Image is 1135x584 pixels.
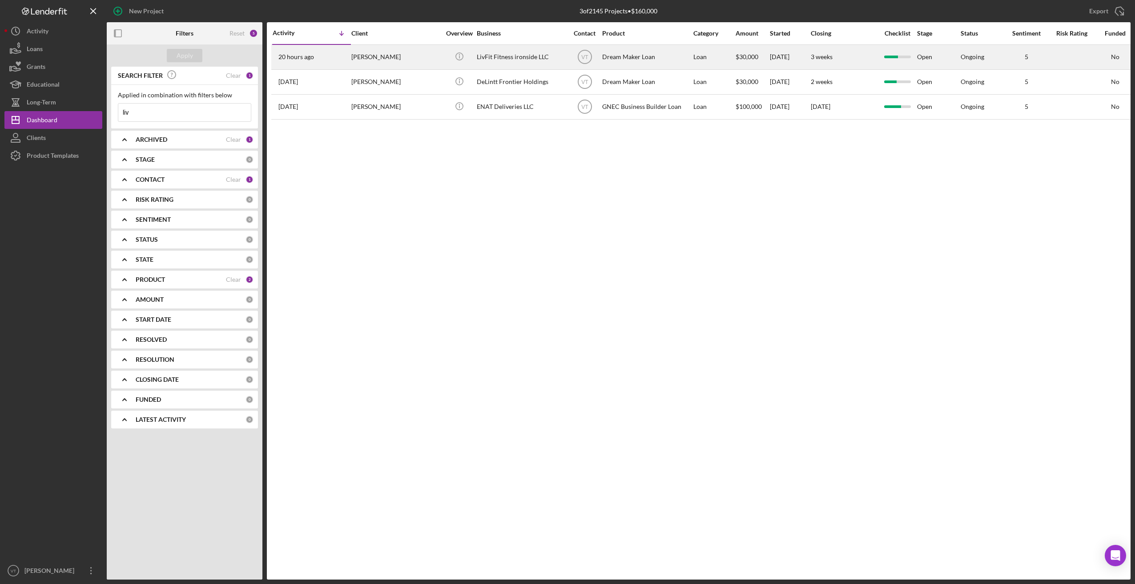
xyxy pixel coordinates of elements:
b: FUNDED [136,396,161,403]
div: 0 [246,316,254,324]
div: Clear [226,72,241,79]
div: 1 [246,176,254,184]
button: Clients [4,129,102,147]
div: New Project [129,2,164,20]
b: START DATE [136,316,171,323]
div: Clear [226,136,241,143]
time: 2025-08-08 15:07 [278,78,298,85]
text: VT [581,54,588,60]
div: Started [770,30,810,37]
b: Filters [176,30,193,37]
div: 0 [246,256,254,264]
div: Closing [811,30,877,37]
div: Loan [693,70,735,94]
div: 5 [1004,53,1049,60]
a: Activity [4,22,102,40]
div: Category [693,30,735,37]
b: RESOLUTION [136,356,174,363]
button: Export [1080,2,1131,20]
div: Risk Rating [1050,30,1094,37]
div: Overview [443,30,476,37]
div: Clear [226,276,241,283]
div: Dream Maker Loan [602,45,691,69]
div: 0 [246,336,254,344]
div: Product [602,30,691,37]
time: 2025-08-18 18:46 [278,53,314,60]
div: 5 [249,29,258,38]
div: No [1095,103,1135,110]
button: Product Templates [4,147,102,164]
div: 0 [246,416,254,424]
div: Ongoing [961,103,984,110]
text: VT [11,568,16,573]
div: Apply [177,49,193,62]
div: Ongoing [961,78,984,85]
div: 0 [246,296,254,304]
div: Sentiment [1004,30,1049,37]
div: Checklist [878,30,916,37]
div: Business [477,30,566,37]
div: 0 [246,216,254,224]
div: Long-Term [27,93,56,113]
div: $30,000 [736,70,769,94]
b: CLOSING DATE [136,376,179,383]
button: Grants [4,58,102,76]
div: Applied in combination with filters below [118,92,251,99]
div: LivFit Fitness ironside LLC [477,45,566,69]
div: Stage [917,30,960,37]
b: STATUS [136,236,158,243]
div: Contact [568,30,601,37]
b: RESOLVED [136,336,167,343]
b: RISK RATING [136,196,173,203]
time: 2025-02-24 02:56 [278,103,298,110]
div: 5 [1004,103,1049,110]
div: No [1095,53,1135,60]
div: Loan [693,95,735,119]
div: 0 [246,376,254,384]
b: CONTACT [136,176,165,183]
button: VT[PERSON_NAME] [4,562,102,580]
div: [PERSON_NAME] [351,70,440,94]
div: [DATE] [770,95,810,119]
div: 0 [246,156,254,164]
div: Status [961,30,1003,37]
time: [DATE] [811,103,830,110]
div: Grants [27,58,45,78]
div: Educational [27,76,60,96]
div: Reset [229,30,245,37]
a: Educational [4,76,102,93]
div: $30,000 [736,45,769,69]
div: Clients [27,129,46,149]
div: Amount [736,30,769,37]
div: Client [351,30,440,37]
div: Product Templates [27,147,79,167]
button: Loans [4,40,102,58]
button: Dashboard [4,111,102,129]
div: $100,000 [736,95,769,119]
div: 0 [246,236,254,244]
div: 3 of 2145 Projects • $160,000 [580,8,657,15]
div: [PERSON_NAME] [351,95,440,119]
div: 1 [246,72,254,80]
div: Open [917,45,960,69]
div: 2 [246,276,254,284]
div: [PERSON_NAME] [22,562,80,582]
time: 3 weeks [811,53,833,60]
div: [PERSON_NAME] [351,45,440,69]
div: Ongoing [961,53,984,60]
b: AMOUNT [136,296,164,303]
button: Long-Term [4,93,102,111]
div: 0 [246,196,254,204]
div: Open Intercom Messenger [1105,545,1126,566]
div: [DATE] [770,70,810,94]
div: Export [1089,2,1108,20]
b: STATE [136,256,153,263]
div: Clear [226,176,241,183]
div: 5 [1004,78,1049,85]
div: Loan [693,45,735,69]
div: Open [917,95,960,119]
